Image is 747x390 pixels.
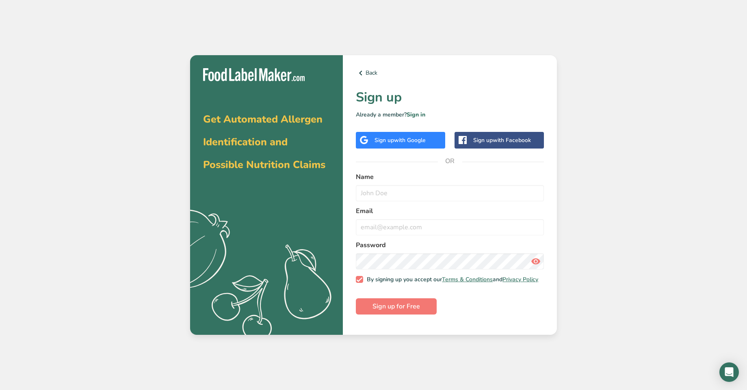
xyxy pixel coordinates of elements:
[372,302,420,311] span: Sign up for Free
[502,276,538,283] a: Privacy Policy
[356,206,544,216] label: Email
[407,111,425,119] a: Sign in
[363,276,539,283] span: By signing up you accept our and
[356,298,437,315] button: Sign up for Free
[375,136,426,144] div: Sign up
[442,276,493,283] a: Terms & Conditions
[203,68,305,82] img: Food Label Maker
[719,362,739,382] div: Open Intercom Messenger
[356,219,544,235] input: email@example.com
[356,68,544,78] a: Back
[356,110,544,119] p: Already a member?
[356,240,544,250] label: Password
[356,88,544,107] h1: Sign up
[473,136,531,144] div: Sign up
[394,136,426,144] span: with Google
[203,112,325,172] span: Get Automated Allergen Identification and Possible Nutrition Claims
[438,149,462,173] span: OR
[356,185,544,201] input: John Doe
[493,136,531,144] span: with Facebook
[356,172,544,182] label: Name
